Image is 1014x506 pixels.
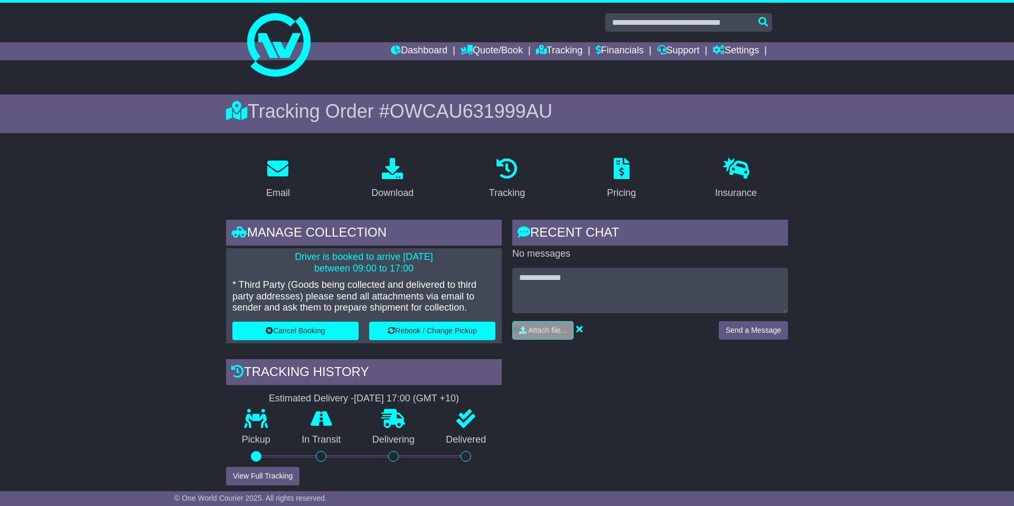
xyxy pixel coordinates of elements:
p: Driver is booked to arrive [DATE] between 09:00 to 17:00 [232,251,495,274]
a: Settings [712,42,759,60]
p: Delivered [430,434,502,446]
div: [DATE] 17:00 (GMT +10) [354,393,459,405]
p: Delivering [356,434,430,446]
span: © One World Courier 2025. All rights reserved. [174,494,327,502]
a: Quote/Book [461,42,523,60]
a: Financials [596,42,644,60]
button: Cancel Booking [232,322,359,340]
p: Pickup [226,434,286,446]
a: Email [259,154,297,204]
p: In Transit [286,434,357,446]
a: Tracking [482,154,532,204]
a: Pricing [600,154,643,204]
a: Insurance [708,154,764,204]
div: Email [266,186,290,200]
div: Download [371,186,414,200]
a: Support [657,42,700,60]
p: * Third Party (Goods being collected and delivered to third party addresses) please send all atta... [232,279,495,314]
div: Insurance [715,186,757,200]
button: View Full Tracking [226,467,299,485]
a: Download [364,154,420,204]
a: Dashboard [391,42,447,60]
a: Tracking [536,42,583,60]
button: Send a Message [719,321,788,340]
div: Tracking [489,186,525,200]
button: Rebook / Change Pickup [369,322,495,340]
div: Estimated Delivery - [226,393,502,405]
span: OWCAU631999AU [390,100,552,122]
div: Tracking history [226,359,502,388]
div: Manage collection [226,220,502,248]
div: RECENT CHAT [512,220,788,248]
div: Tracking Order # [226,100,788,123]
div: Pricing [607,186,636,200]
p: No messages [512,248,788,260]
